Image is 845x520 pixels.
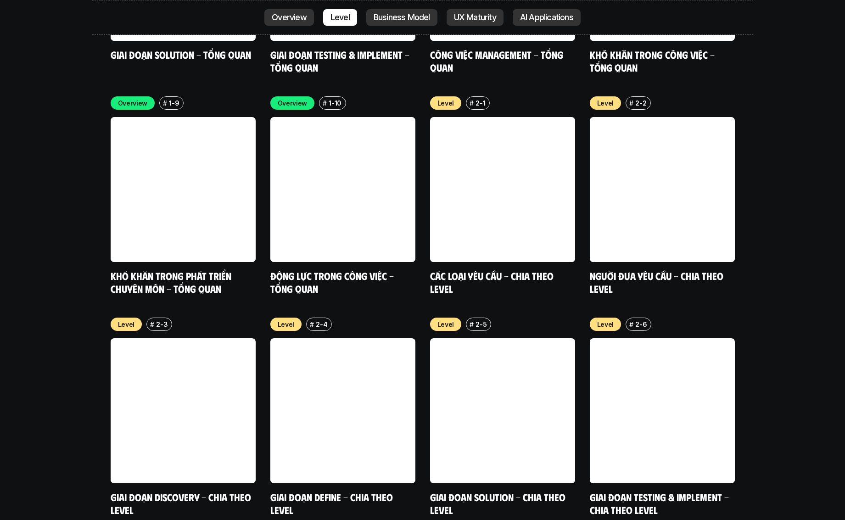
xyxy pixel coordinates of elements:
p: Level [278,319,295,329]
p: Level [597,98,614,108]
h6: # [470,321,474,328]
a: Overview [264,9,314,26]
h6: # [629,321,633,328]
h6: # [310,321,314,328]
p: Level [437,319,454,329]
p: 2-2 [635,98,646,108]
p: 1-9 [169,98,179,108]
h6: # [629,100,633,106]
h6: # [150,321,154,328]
a: Động lực trong công việc - Tổng quan [270,269,396,295]
p: 1-10 [329,98,341,108]
p: Level [118,319,135,329]
a: Giai đoạn Define - Chia theo Level [270,491,395,516]
p: 2-3 [156,319,168,329]
a: Giai đoạn Solution - Tổng quan [111,48,251,61]
p: Overview [118,98,148,108]
a: Giai đoạn Testing & Implement - Tổng quan [270,48,412,73]
a: Công việc Management - Tổng quan [430,48,565,73]
p: 2-1 [476,98,485,108]
a: Giai đoạn Solution - Chia theo Level [430,491,568,516]
p: 2-5 [476,319,487,329]
h6: # [470,100,474,106]
h6: # [323,100,327,106]
a: Người đưa yêu cầu - Chia theo Level [590,269,726,295]
a: Các loại yêu cầu - Chia theo level [430,269,556,295]
a: Giai đoạn Testing & Implement - Chia theo Level [590,491,731,516]
h6: # [163,100,167,106]
a: Khó khăn trong phát triển chuyên môn - Tổng quan [111,269,234,295]
p: 2-6 [635,319,647,329]
p: Level [437,98,454,108]
p: Overview [278,98,308,108]
p: 2-4 [316,319,327,329]
p: Level [597,319,614,329]
a: Giai đoạn Discovery - Chia theo Level [111,491,253,516]
a: Khó khăn trong công việc - Tổng quan [590,48,717,73]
